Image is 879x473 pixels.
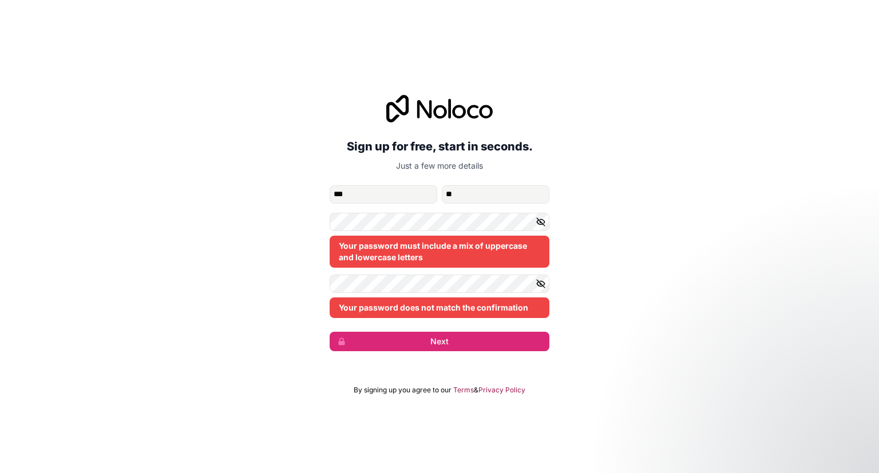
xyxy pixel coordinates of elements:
h2: Sign up for free, start in seconds. [330,136,549,157]
span: & [474,385,478,395]
a: Terms [453,385,474,395]
div: Your password must include a mix of uppercase and lowercase letters [330,236,549,268]
input: family-name [442,185,549,204]
p: Just a few more details [330,160,549,172]
input: Password [330,213,549,231]
iframe: Intercom notifications message [650,387,879,467]
button: Next [330,332,549,351]
span: By signing up you agree to our [354,385,452,395]
a: Privacy Policy [478,385,525,395]
input: Confirm password [330,275,549,293]
div: Your password does not match the confirmation [330,297,549,318]
input: given-name [330,185,437,204]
